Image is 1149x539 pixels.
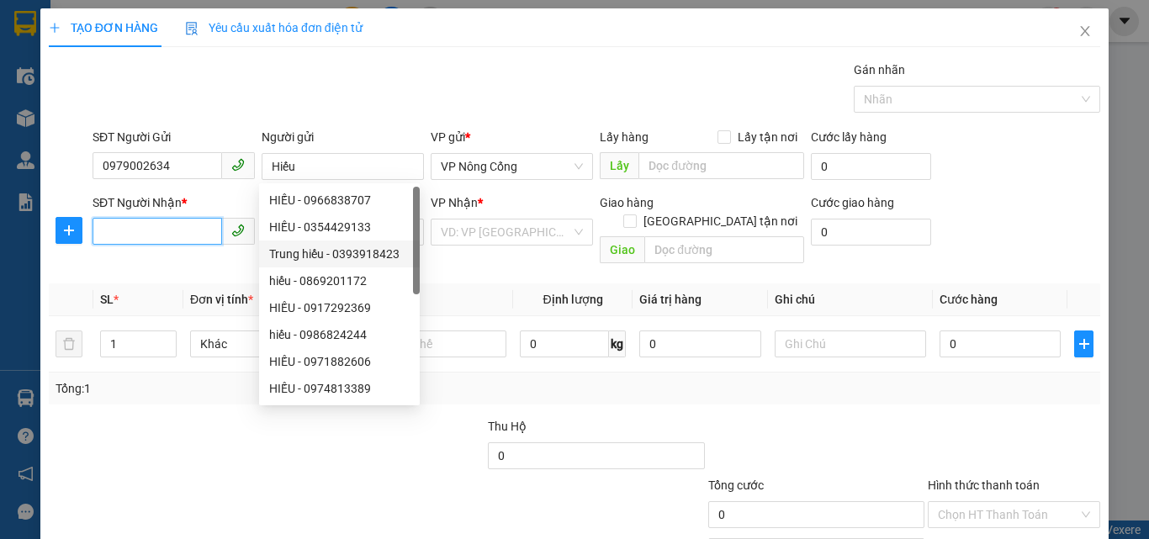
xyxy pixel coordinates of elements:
[731,128,804,146] span: Lấy tận nơi
[56,379,445,398] div: Tổng: 1
[35,13,141,68] strong: CHUYỂN PHÁT NHANH ĐÔNG LÝ
[56,217,82,244] button: plus
[1075,337,1093,351] span: plus
[1078,24,1092,38] span: close
[543,293,602,306] span: Định lượng
[269,272,410,290] div: hiếu - 0869201172
[600,152,638,179] span: Lấy
[269,245,410,263] div: Trung hiếu - 0393918423
[811,153,931,180] input: Cước lấy hàng
[143,68,244,86] span: NC1208250104
[639,330,760,357] input: 0
[431,196,478,209] span: VP Nhận
[93,193,255,212] div: SĐT Người Nhận
[431,128,593,146] div: VP gửi
[811,130,887,144] label: Cước lấy hàng
[200,331,331,357] span: Khác
[259,187,420,214] div: HIẾU - 0966838707
[775,330,926,357] input: Ghi Chú
[42,92,134,129] strong: PHIẾU BIÊN NHẬN
[259,321,420,348] div: hiếu - 0986824244
[59,71,114,89] span: SĐT XE
[190,293,253,306] span: Đơn vị tính
[56,330,82,357] button: delete
[100,293,114,306] span: SL
[185,22,199,35] img: icon
[441,154,583,179] span: VP Nông Cống
[928,478,1040,492] label: Hình thức thanh toán
[638,152,804,179] input: Dọc đường
[262,128,424,146] div: Người gửi
[259,214,420,240] div: HIẾU - 0354429133
[269,299,410,317] div: HIẾU - 0917292369
[269,325,410,344] div: hiếu - 0986824244
[600,236,644,263] span: Giao
[637,212,804,230] span: [GEOGRAPHIC_DATA] tận nơi
[600,130,649,144] span: Lấy hàng
[259,375,420,402] div: HIẾU - 0974813389
[768,283,933,316] th: Ghi chú
[93,128,255,146] div: SĐT Người Gửi
[269,191,410,209] div: HIẾU - 0966838707
[49,22,61,34] span: plus
[49,21,158,34] span: TẠO ĐƠN HÀNG
[259,240,420,267] div: Trung hiếu - 0393918423
[1074,330,1093,357] button: plus
[811,219,931,246] input: Cước giao hàng
[8,49,34,108] img: logo
[231,224,245,237] span: phone
[56,224,82,237] span: plus
[1062,8,1109,55] button: Close
[639,293,702,306] span: Giá trị hàng
[854,63,905,77] label: Gán nhãn
[269,352,410,371] div: HIẾU - 0971882606
[488,420,527,433] span: Thu Hộ
[269,379,410,398] div: HIẾU - 0974813389
[811,196,894,209] label: Cước giao hàng
[231,158,245,172] span: phone
[259,348,420,375] div: HIẾU - 0971882606
[609,330,626,357] span: kg
[644,236,804,263] input: Dọc đường
[600,196,654,209] span: Giao hàng
[940,293,998,306] span: Cước hàng
[269,218,410,236] div: HIẾU - 0354429133
[259,267,420,294] div: hiếu - 0869201172
[355,330,506,357] input: VD: Bàn, Ghế
[185,21,363,34] span: Yêu cầu xuất hóa đơn điện tử
[708,478,764,492] span: Tổng cước
[259,294,420,321] div: HIẾU - 0917292369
